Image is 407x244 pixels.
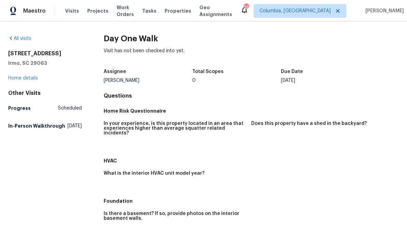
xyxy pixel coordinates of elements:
[281,78,370,83] div: [DATE]
[281,69,303,74] h5: Due Date
[251,121,367,126] h5: Does this property have a shed in the backyard?
[192,69,224,74] h5: Total Scopes
[104,78,192,83] div: [PERSON_NAME]
[104,198,399,204] h5: Foundation
[104,157,399,164] h5: HVAC
[244,4,248,11] div: 23
[259,8,331,14] span: Columbia, [GEOGRAPHIC_DATA]
[8,50,82,57] h2: [STREET_ADDRESS]
[87,8,108,14] span: Projects
[67,123,82,129] span: [DATE]
[8,60,82,67] h5: Irmo, SC 29063
[8,102,82,114] a: ProgressScheduled
[8,120,82,132] a: In-Person Walkthrough[DATE]
[58,105,82,112] span: Scheduled
[104,35,399,42] h2: Day One Walk
[117,4,134,18] span: Work Orders
[142,9,156,13] span: Tasks
[8,123,65,129] h5: In-Person Walkthrough
[363,8,404,14] span: [PERSON_NAME]
[23,8,46,14] span: Maestro
[104,211,246,221] h5: Is there a basement? If so, provide photos on the interior basement walls.
[104,69,126,74] h5: Assignee
[8,90,82,97] div: Other Visits
[8,76,38,81] a: Home details
[104,92,399,99] h4: Questions
[65,8,79,14] span: Visits
[192,78,281,83] div: 0
[165,8,191,14] span: Properties
[104,171,205,176] h5: What is the interior HVAC unit model year?
[199,4,232,18] span: Geo Assignments
[104,121,246,135] h5: In your experience, is this property located in an area that experiences higher than average squa...
[8,105,31,112] h5: Progress
[104,47,399,65] div: Visit has not been checked into yet.
[8,36,31,41] a: All visits
[104,107,399,114] h5: Home Risk Questionnaire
